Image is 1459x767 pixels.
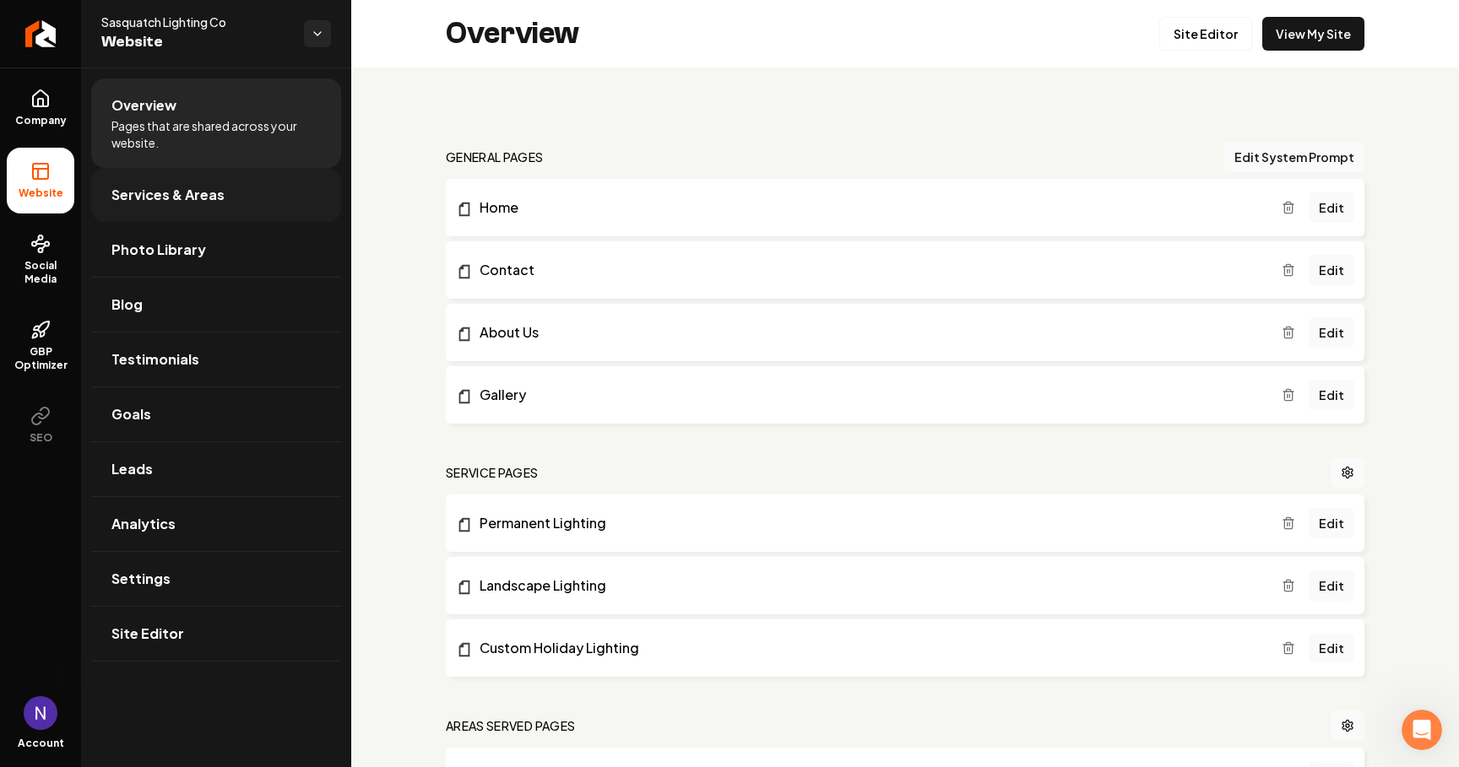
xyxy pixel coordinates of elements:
[23,431,59,445] span: SEO
[1309,633,1354,663] a: Edit
[27,428,263,543] div: Hey [PERSON_NAME]! [PERSON_NAME] here—hope you've been well! 👋 It looks like that might be a bug ...
[48,9,75,36] img: Profile image for David
[111,294,143,315] span: Blog
[14,237,324,379] div: Fin says…
[446,717,575,734] h2: Areas Served Pages
[290,546,317,573] button: Send a message…
[1159,17,1252,51] a: Site Editor
[1262,17,1364,51] a: View My Site
[80,553,94,566] button: Upload attachment
[1309,570,1354,601] a: Edit
[1224,142,1364,172] button: Edit System Prompt
[14,237,277,365] div: You’ll get replies here and in your email:✉️[EMAIL_ADDRESS][DOMAIN_NAME]Our usual reply time🕒A fe...
[456,638,1282,658] a: Custom Holiday Lighting
[14,418,324,555] div: David says…
[111,459,153,479] span: Leads
[91,168,341,222] a: Services & Areas
[91,387,341,441] a: Goals
[1309,380,1354,410] a: Edit
[264,7,296,39] button: Home
[456,197,1282,218] a: Home
[111,185,225,205] span: Services & Areas
[61,138,324,224] div: Just connected the GMB. It's telling me to add services but the type field is disabled and there ...
[446,149,544,165] h2: general pages
[27,322,263,355] div: Our usual reply time 🕒
[11,7,43,39] button: go back
[1402,710,1442,750] iframe: Intercom live chat
[7,392,74,458] button: SEO
[24,696,57,730] img: Nick Richards
[54,381,71,398] img: Profile image for David
[111,514,176,534] span: Analytics
[456,260,1282,280] a: Contact
[111,624,184,644] span: Site Editor
[18,737,64,750] span: Account
[111,117,321,151] span: Pages that are shared across your website.
[7,306,74,386] a: GBP Optimizer
[111,404,151,424] span: Goals
[101,30,290,54] span: Website
[91,223,341,277] a: Photo Library
[14,379,324,418] div: David says…
[7,75,74,141] a: Company
[27,247,263,313] div: You’ll get replies here and in your email: ✉️
[24,696,57,730] button: Open user button
[41,339,121,353] b: A few hours
[91,552,341,606] a: Settings
[12,186,70,200] span: Website
[446,464,539,481] h2: Service Pages
[14,517,323,546] textarea: Message…
[7,345,74,372] span: GBP Optimizer
[1309,192,1354,223] a: Edit
[456,322,1282,343] a: About Us
[8,114,73,127] span: Company
[101,14,290,30] span: Sasquatch Lighting Co
[7,220,74,300] a: Social Media
[91,497,341,551] a: Analytics
[456,575,1282,596] a: Landscape Lighting
[1309,255,1354,285] a: Edit
[446,17,579,51] h2: Overview
[76,382,285,397] div: [PERSON_NAME] joined the conversation
[14,138,324,237] div: user says…
[91,278,341,332] a: Blog
[7,259,74,286] span: Social Media
[27,282,161,312] b: [EMAIL_ADDRESS][DOMAIN_NAME]
[14,115,324,138] div: [DATE]
[25,20,57,47] img: Rebolt Logo
[82,21,164,38] p: Active 13h ago
[111,240,206,260] span: Photo Library
[82,8,192,21] h1: [PERSON_NAME]
[456,385,1282,405] a: Gallery
[91,607,341,661] a: Site Editor
[14,418,277,554] div: Hey [PERSON_NAME]! [PERSON_NAME] here—hope you've been well! 👋It looks like that might be a bug o...
[111,569,171,589] span: Settings
[1309,317,1354,348] a: Edit
[456,513,1282,533] a: Permanent Lighting
[91,332,341,386] a: Testimonials
[296,7,327,37] div: Close
[91,442,341,496] a: Leads
[111,95,176,116] span: Overview
[1309,508,1354,538] a: Edit
[74,148,311,213] div: Just connected the GMB. It's telling me to add services but the type field is disabled and there ...
[53,553,67,566] button: Gif picker
[111,349,199,370] span: Testimonials
[26,553,40,566] button: Emoji picker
